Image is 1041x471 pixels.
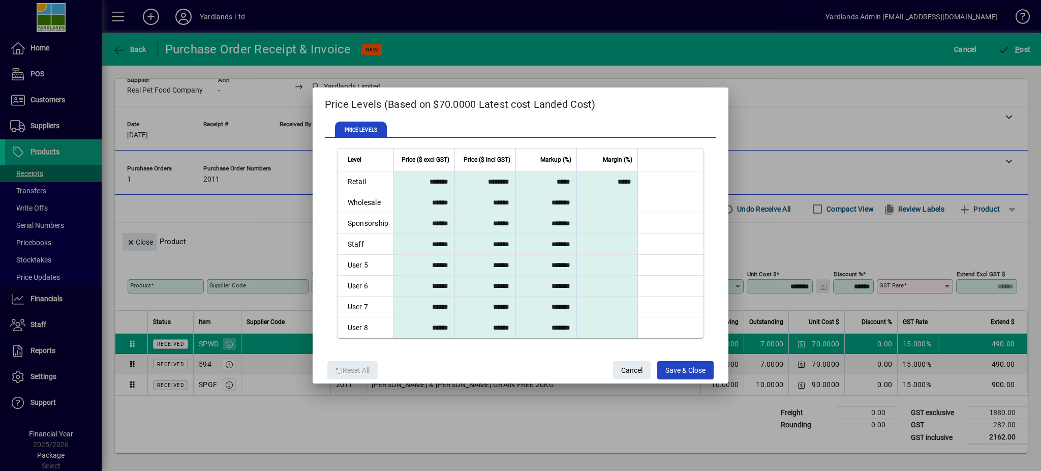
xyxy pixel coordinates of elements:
[338,234,394,255] td: Staff
[338,317,394,338] td: User 8
[335,122,387,138] span: PRICE LEVELS
[338,276,394,297] td: User 6
[657,361,714,379] button: Save & Close
[338,192,394,213] td: Wholesale
[338,213,394,234] td: Sponsorship
[464,154,510,165] span: Price ($ incl GST)
[665,362,706,379] span: Save & Close
[338,255,394,276] td: User 5
[603,154,632,165] span: Margin (%)
[313,87,729,117] h2: Price Levels (Based on $70.0000 Latest cost Landed Cost)
[348,154,361,165] span: Level
[338,297,394,317] td: User 7
[540,154,571,165] span: Markup (%)
[402,154,449,165] span: Price ($ excl GST)
[621,362,642,379] span: Cancel
[338,171,394,192] td: Retail
[613,361,651,379] button: Cancel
